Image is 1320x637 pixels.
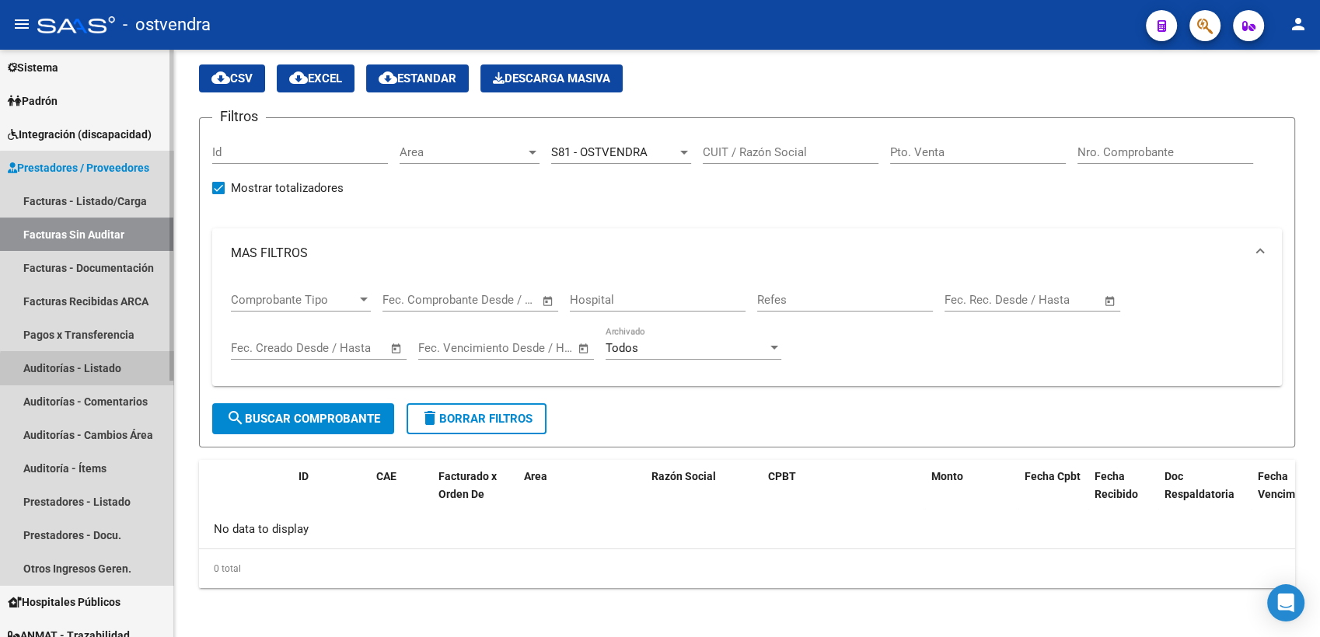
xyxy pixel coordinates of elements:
[1158,460,1252,528] datatable-header-cell: Doc Respaldatoria
[379,71,456,85] span: Estandar
[480,64,623,92] button: Descarga Masiva
[211,71,253,85] span: CSV
[645,460,762,528] datatable-header-cell: Razón Social
[211,68,230,87] mat-icon: cloud_download
[945,293,1007,307] input: Fecha inicio
[1289,15,1308,33] mat-icon: person
[8,593,120,611] span: Hospitales Públicos
[289,71,342,85] span: EXCEL
[931,470,963,482] span: Monto
[308,341,383,355] input: Fecha fin
[762,460,925,528] datatable-header-cell: CPBT
[925,460,1018,528] datatable-header-cell: Monto
[606,341,638,355] span: Todos
[379,68,397,87] mat-icon: cloud_download
[1088,460,1158,528] datatable-header-cell: Fecha Recibido
[123,8,211,42] span: - ostvendra
[231,245,1245,262] mat-panel-title: MAS FILTROS
[231,293,357,307] span: Comprobante Tipo
[231,341,294,355] input: Fecha inicio
[8,92,58,110] span: Padrón
[8,59,58,76] span: Sistema
[540,292,557,310] button: Open calendar
[199,510,1294,548] div: No data to display
[421,412,533,426] span: Borrar Filtros
[1095,470,1138,500] span: Fecha Recibido
[438,470,497,500] span: Facturado x Orden De
[421,409,439,427] mat-icon: delete
[8,159,149,176] span: Prestadores / Proveedores
[400,145,526,159] span: Area
[524,470,547,482] span: Area
[299,470,309,482] span: ID
[493,71,610,85] span: Descarga Masiva
[8,126,152,143] span: Integración (discapacidad)
[495,341,571,355] input: Fecha fin
[1025,470,1081,482] span: Fecha Cpbt
[1021,293,1097,307] input: Fecha fin
[226,412,380,426] span: Buscar Comprobante
[212,228,1282,278] mat-expansion-panel-header: MAS FILTROS
[432,460,518,528] datatable-header-cell: Facturado x Orden De
[480,64,623,92] app-download-masive: Descarga masiva de comprobantes (adjuntos)
[1102,292,1119,310] button: Open calendar
[12,15,31,33] mat-icon: menu
[376,470,396,482] span: CAE
[289,68,308,87] mat-icon: cloud_download
[370,460,432,528] datatable-header-cell: CAE
[651,470,716,482] span: Razón Social
[199,549,1295,588] div: 0 total
[575,339,593,357] button: Open calendar
[292,460,370,528] datatable-header-cell: ID
[388,339,406,357] button: Open calendar
[407,403,547,434] button: Borrar Filtros
[212,403,394,434] button: Buscar Comprobante
[382,293,445,307] input: Fecha inicio
[518,460,623,528] datatable-header-cell: Area
[551,145,648,159] span: S81 - OSTVENDRA
[1018,460,1088,528] datatable-header-cell: Fecha Cpbt
[226,409,245,427] mat-icon: search
[1165,470,1234,500] span: Doc Respaldatoria
[366,64,469,92] button: Estandar
[231,179,344,197] span: Mostrar totalizadores
[459,293,535,307] input: Fecha fin
[212,278,1282,387] div: MAS FILTROS
[768,470,796,482] span: CPBT
[212,106,266,127] h3: Filtros
[1267,584,1304,621] div: Open Intercom Messenger
[277,64,354,92] button: EXCEL
[418,341,481,355] input: Fecha inicio
[199,64,265,92] button: CSV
